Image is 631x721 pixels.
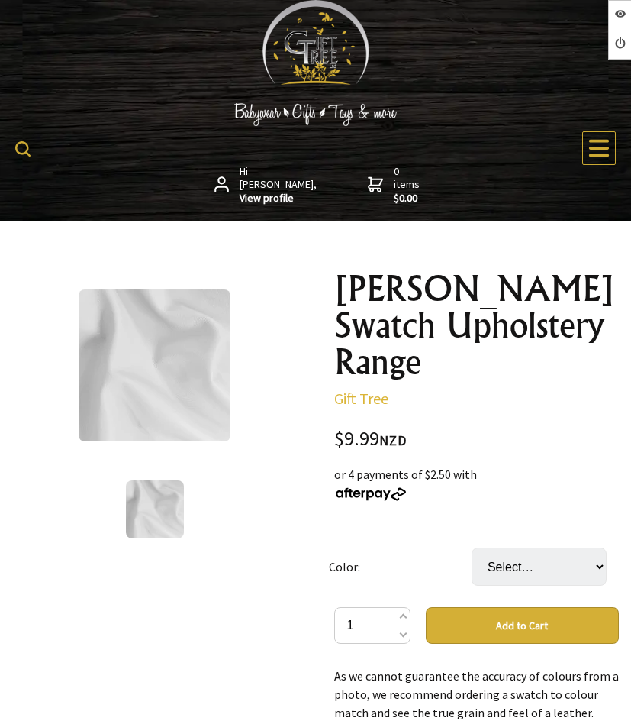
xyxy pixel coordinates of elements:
[379,432,407,449] span: NZD
[240,165,318,205] span: Hi [PERSON_NAME],
[368,165,423,205] a: 0 items$0.00
[214,165,319,205] a: Hi [PERSON_NAME],View profile
[394,164,423,205] span: 0 items
[334,270,620,380] h1: [PERSON_NAME] Swatch Upholstery Range
[334,389,388,408] a: Gift Tree
[426,607,620,644] button: Add to Cart
[334,429,620,450] div: $9.99
[334,465,620,502] div: or 4 payments of $2.50 with
[201,103,430,126] img: Babywear - Gifts - Toys & more
[79,289,230,441] img: Tasman Matisse Swatch Upholstery Range
[394,192,423,205] strong: $0.00
[240,192,318,205] strong: View profile
[15,141,31,157] img: product search
[126,480,184,538] img: Tasman Matisse Swatch Upholstery Range
[334,487,407,501] img: Afterpay
[329,526,472,607] td: Color:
